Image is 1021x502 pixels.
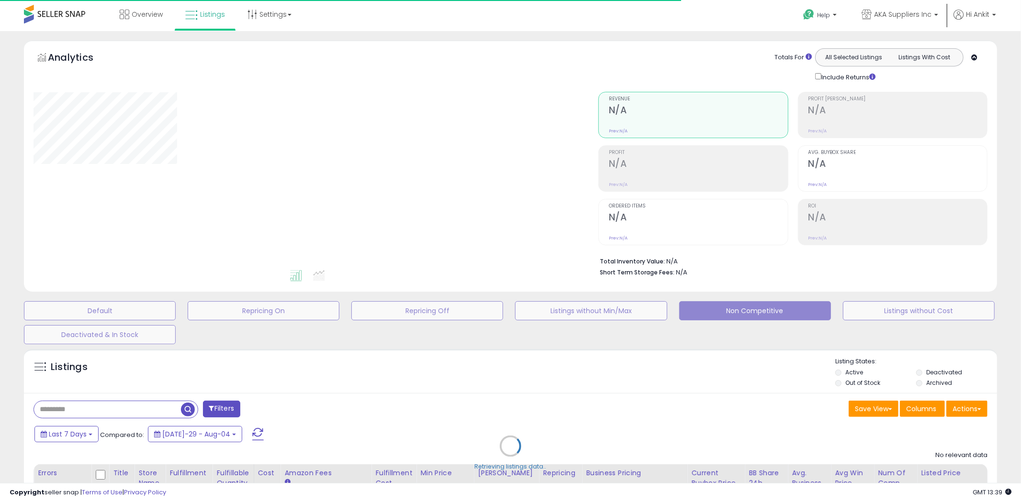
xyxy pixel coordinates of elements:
[808,71,887,82] div: Include Returns
[600,257,665,265] b: Total Inventory Value:
[966,10,989,19] span: Hi Ankit
[874,10,931,19] span: AKA Suppliers Inc
[796,1,846,31] a: Help
[808,235,827,241] small: Prev: N/A
[803,9,815,21] i: Get Help
[954,10,996,31] a: Hi Ankit
[609,128,628,134] small: Prev: N/A
[609,204,787,209] span: Ordered Items
[808,182,827,187] small: Prev: N/A
[200,10,225,19] span: Listings
[132,10,163,19] span: Overview
[808,97,987,102] span: Profit [PERSON_NAME]
[515,301,667,320] button: Listings without Min/Max
[808,204,987,209] span: ROI
[609,212,787,225] h2: N/A
[774,53,812,62] div: Totals For
[10,488,166,497] div: seller snap | |
[817,11,830,19] span: Help
[889,51,960,64] button: Listings With Cost
[808,150,987,155] span: Avg. Buybox Share
[808,128,827,134] small: Prev: N/A
[808,212,987,225] h2: N/A
[188,301,339,320] button: Repricing On
[818,51,889,64] button: All Selected Listings
[609,235,628,241] small: Prev: N/A
[475,463,547,471] div: Retrieving listings data..
[609,158,787,171] h2: N/A
[351,301,503,320] button: Repricing Off
[609,105,787,118] h2: N/A
[676,268,687,277] span: N/A
[609,150,787,155] span: Profit
[843,301,995,320] button: Listings without Cost
[10,488,45,497] strong: Copyright
[609,97,787,102] span: Revenue
[24,301,176,320] button: Default
[679,301,831,320] button: Non Competitive
[609,182,628,187] small: Prev: N/A
[600,268,674,276] b: Short Term Storage Fees:
[48,51,112,66] h5: Analytics
[600,255,980,266] li: N/A
[24,325,176,344] button: Deactivated & In Stock
[808,105,987,118] h2: N/A
[808,158,987,171] h2: N/A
